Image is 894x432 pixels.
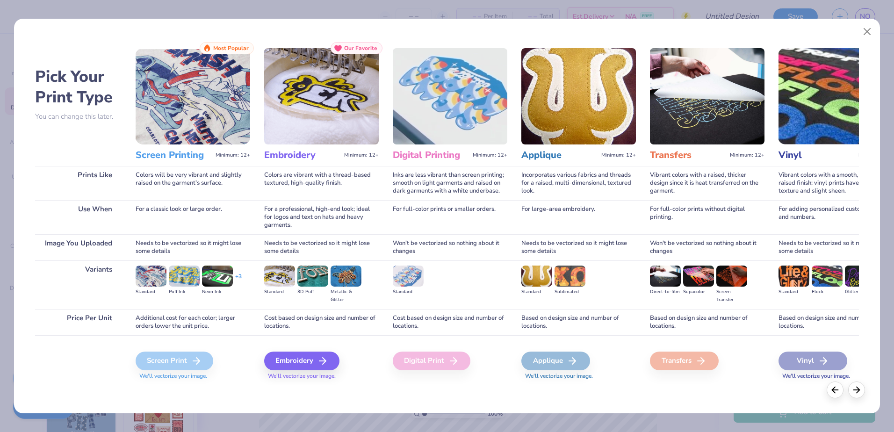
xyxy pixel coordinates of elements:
span: Our Favorite [344,45,377,51]
span: Minimum: 12+ [216,152,250,158]
div: Direct-to-film [650,288,681,296]
div: Glitter [845,288,876,296]
div: Vibrant colors with a raised, thicker design since it is heat transferred on the garment. [650,166,764,200]
div: Applique [521,352,590,370]
div: Variants [35,260,122,309]
h3: Embroidery [264,149,340,161]
div: Standard [136,288,166,296]
span: We'll vectorize your image. [779,372,893,380]
span: Minimum: 12+ [858,152,893,158]
span: We'll vectorize your image. [264,372,379,380]
h3: Applique [521,149,598,161]
div: 3D Puff [297,288,328,296]
img: Flock [812,266,843,286]
div: Won't be vectorized so nothing about it changes [393,234,507,260]
div: For adding personalized custom names and numbers. [779,200,893,234]
div: For a professional, high-end look; ideal for logos and text on hats and heavy garments. [264,200,379,234]
div: Based on design size and number of locations. [650,309,764,335]
div: Transfers [650,352,719,370]
div: Inks are less vibrant than screen printing; smooth on light garments and raised on dark garments ... [393,166,507,200]
img: Transfers [650,48,764,144]
img: Standard [264,266,295,286]
div: Standard [521,288,552,296]
img: Sublimated [555,266,585,286]
div: For full-color prints or smaller orders. [393,200,507,234]
div: Incorporates various fabrics and threads for a raised, multi-dimensional, textured look. [521,166,636,200]
div: Metallic & Glitter [331,288,361,304]
img: Standard [521,266,552,286]
div: Needs to be vectorized so it might lose some details [521,234,636,260]
img: Standard [393,266,424,286]
div: Colors are vibrant with a thread-based textured, high-quality finish. [264,166,379,200]
span: Minimum: 12+ [601,152,636,158]
div: Neon Ink [202,288,233,296]
div: For full-color prints without digital printing. [650,200,764,234]
img: Embroidery [264,48,379,144]
div: Additional cost for each color; larger orders lower the unit price. [136,309,250,335]
img: Screen Printing [136,48,250,144]
div: Based on design size and number of locations. [521,309,636,335]
div: Flock [812,288,843,296]
img: Direct-to-film [650,266,681,286]
div: Standard [393,288,424,296]
div: Vibrant colors with a smooth, slightly raised finish; vinyl prints have a consistent texture and ... [779,166,893,200]
h3: Vinyl [779,149,855,161]
span: Minimum: 12+ [473,152,507,158]
div: Digital Print [393,352,470,370]
img: Glitter [845,266,876,286]
div: Won't be vectorized so nothing about it changes [650,234,764,260]
img: Digital Printing [393,48,507,144]
div: Embroidery [264,352,339,370]
div: Image You Uploaded [35,234,122,260]
div: Standard [264,288,295,296]
img: Vinyl [779,48,893,144]
div: Cost based on design size and number of locations. [264,309,379,335]
img: Puff Ink [169,266,200,286]
div: Use When [35,200,122,234]
div: Cost based on design size and number of locations. [393,309,507,335]
h3: Digital Printing [393,149,469,161]
div: Vinyl [779,352,847,370]
span: We'll vectorize your image. [136,372,250,380]
div: Screen Print [136,352,213,370]
img: Standard [136,266,166,286]
img: Supacolor [683,266,714,286]
p: You can change this later. [35,113,122,121]
div: Based on design size and number of locations. [779,309,893,335]
div: Standard [779,288,809,296]
div: For large-area embroidery. [521,200,636,234]
h3: Screen Printing [136,149,212,161]
img: 3D Puff [297,266,328,286]
div: Colors will be very vibrant and slightly raised on the garment's surface. [136,166,250,200]
h2: Pick Your Print Type [35,66,122,108]
div: Screen Transfer [716,288,747,304]
h3: Transfers [650,149,726,161]
span: Minimum: 12+ [730,152,764,158]
img: Applique [521,48,636,144]
img: Metallic & Glitter [331,266,361,286]
div: For a classic look or large order. [136,200,250,234]
div: Puff Ink [169,288,200,296]
div: + 3 [235,273,242,288]
div: Sublimated [555,288,585,296]
div: Needs to be vectorized so it might lose some details [136,234,250,260]
img: Screen Transfer [716,266,747,286]
div: Supacolor [683,288,714,296]
div: Needs to be vectorized so it might lose some details [779,234,893,260]
span: Most Popular [213,45,249,51]
button: Close [858,23,876,41]
img: Standard [779,266,809,286]
div: Needs to be vectorized so it might lose some details [264,234,379,260]
span: Minimum: 12+ [344,152,379,158]
span: We'll vectorize your image. [521,372,636,380]
div: Prints Like [35,166,122,200]
img: Neon Ink [202,266,233,286]
div: Price Per Unit [35,309,122,335]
